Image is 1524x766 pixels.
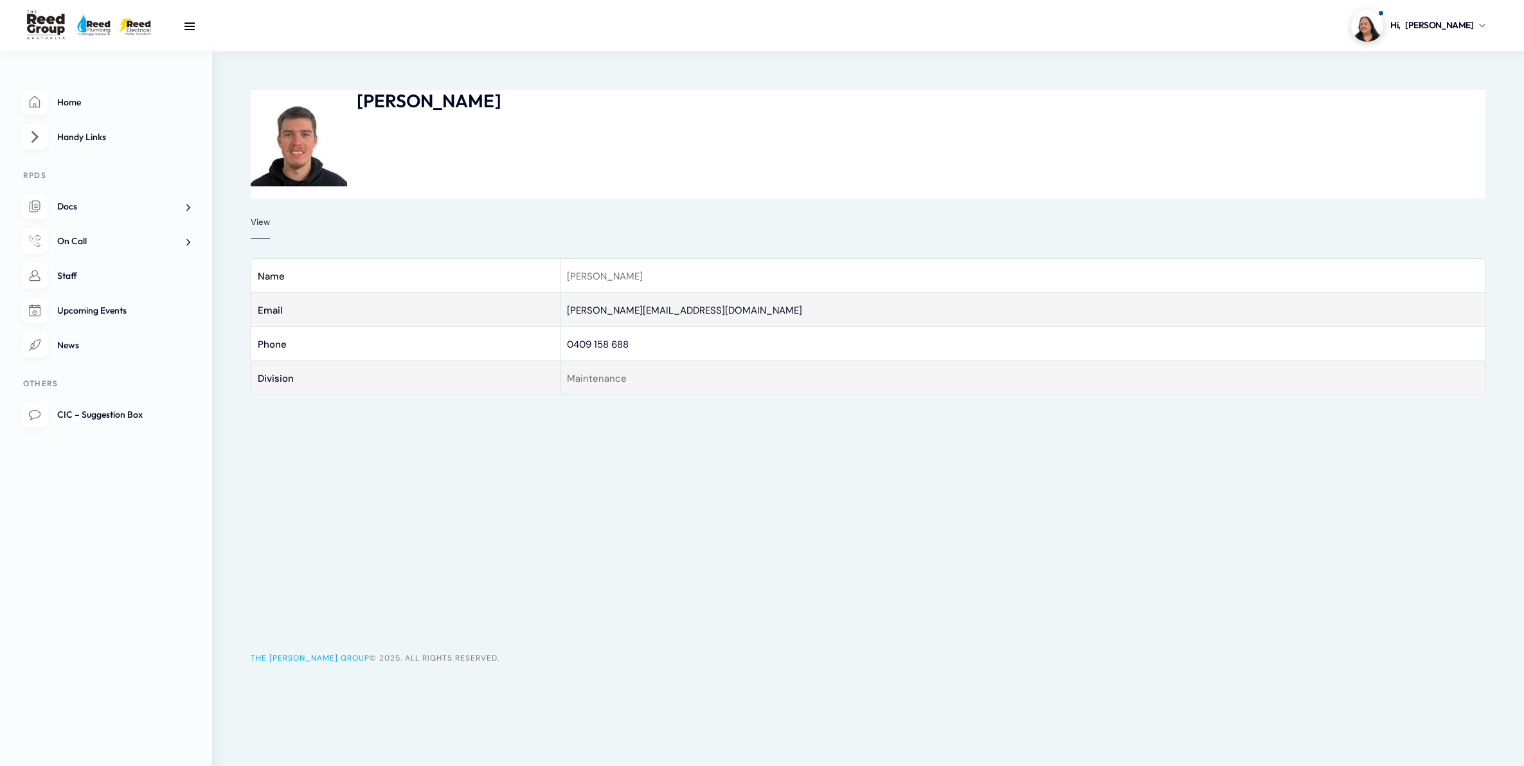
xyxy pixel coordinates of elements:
span: Hi, [1390,19,1401,32]
img: Profile picture of Carmen Montalto [1351,10,1383,42]
p: Maintenance [567,371,1478,386]
a: View [251,218,270,239]
a: [PERSON_NAME][EMAIL_ADDRESS][DOMAIN_NAME] [567,304,802,317]
td: Email [251,292,560,326]
td: Name [251,259,560,292]
p: [PERSON_NAME] [567,269,1478,284]
span: [PERSON_NAME] [1405,19,1474,32]
a: 0409 158 688 [567,338,629,351]
td: Phone [251,326,560,361]
a: The [PERSON_NAME] Group [251,653,370,663]
h2: [PERSON_NAME] [357,90,501,112]
td: Division [251,361,560,395]
a: Profile picture of Carmen MontaltoHi,[PERSON_NAME] [1351,10,1485,42]
div: Member secondary navigation [251,218,1485,239]
img: Profile picture of Tyson Douglas [251,90,347,186]
div: © 2025. All Rights Reserved. [251,650,1485,666]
